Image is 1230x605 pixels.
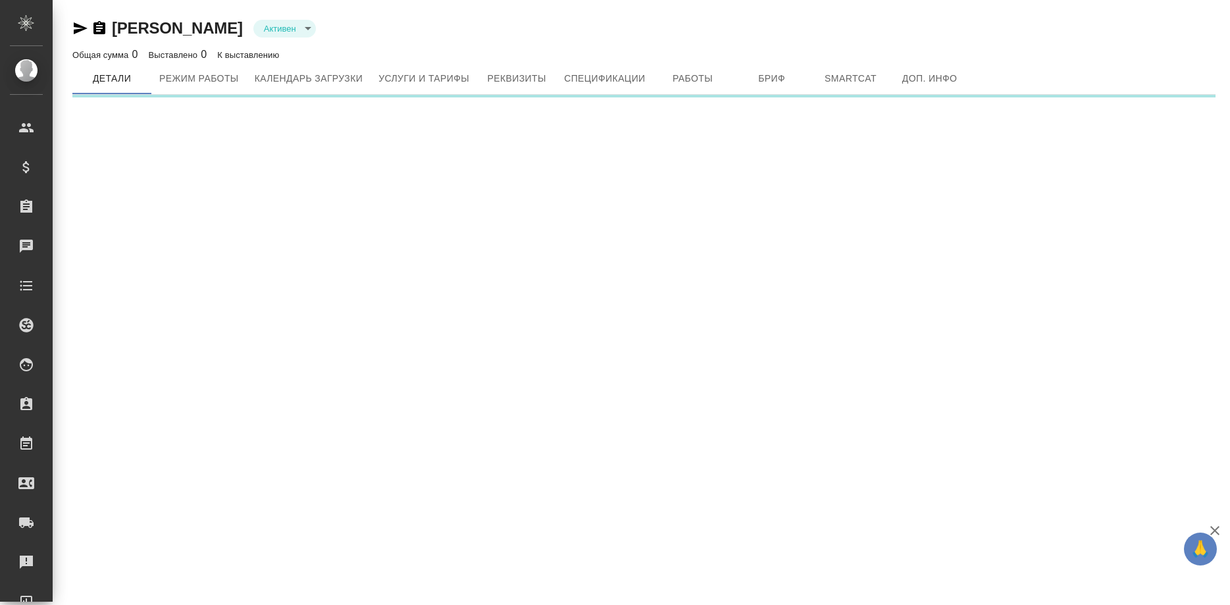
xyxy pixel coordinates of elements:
span: Режим работы [159,70,239,87]
span: Доп. инфо [898,70,961,87]
button: 🙏 [1184,533,1217,566]
span: Календарь загрузки [255,70,363,87]
p: Выставлено [149,50,201,60]
span: Smartcat [819,70,883,87]
span: Услуги и тарифы [378,70,469,87]
div: Активен [253,20,316,38]
a: [PERSON_NAME] [112,19,243,37]
span: Детали [80,70,143,87]
button: Активен [260,23,300,34]
span: Спецификации [564,70,645,87]
p: К выставлению [217,50,282,60]
span: Реквизиты [485,70,548,87]
div: 0 [149,47,207,63]
button: Скопировать ссылку [91,20,107,36]
div: 0 [72,47,138,63]
span: Работы [661,70,725,87]
span: Бриф [740,70,804,87]
span: 🙏 [1189,535,1212,563]
button: Скопировать ссылку для ЯМессенджера [72,20,88,36]
p: Общая сумма [72,50,132,60]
